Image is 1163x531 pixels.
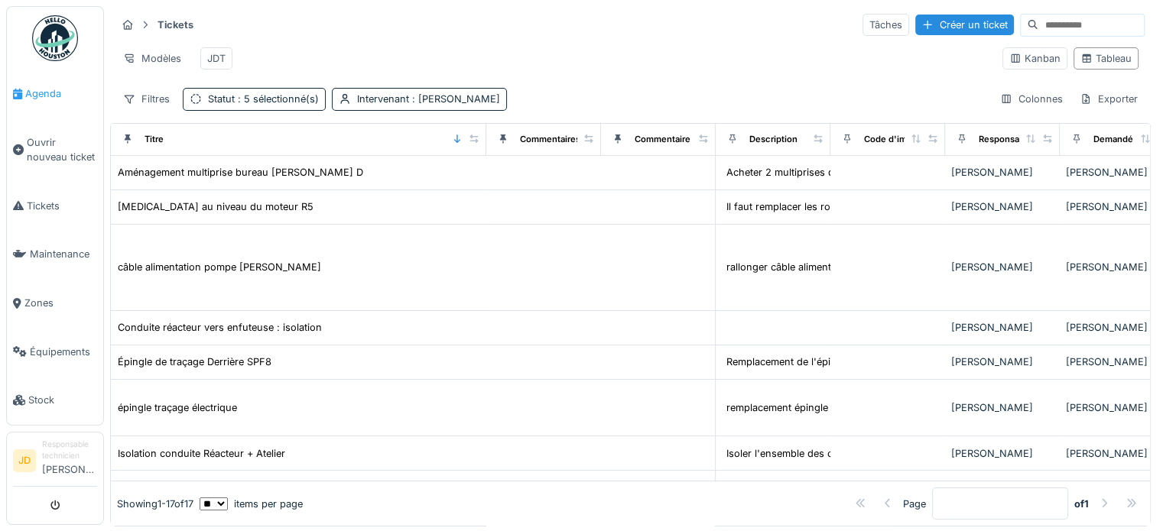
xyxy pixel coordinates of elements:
div: Commentaires de clôture des tâches [520,133,674,146]
span: Stock [28,393,97,407]
span: Zones [24,296,97,310]
a: JD Responsable technicien[PERSON_NAME] [13,439,97,487]
div: Statut [208,92,319,106]
a: Équipements [7,328,103,377]
div: Tâches [863,14,909,36]
div: [PERSON_NAME] [951,355,1054,369]
li: JD [13,449,36,472]
div: Showing 1 - 17 of 17 [117,497,193,511]
div: Page [903,497,926,511]
div: Il faut remplacer les roulements moteur [726,199,908,214]
div: Description [749,133,798,146]
a: Tickets [7,182,103,231]
div: [PERSON_NAME] [951,165,1054,180]
div: Acheter 2 multiprises de 6 (cebeo) Acheter x mè... [726,165,961,180]
div: JDT [207,51,226,66]
a: Ouvrir nouveau ticket [7,118,103,182]
span: Maintenance [30,247,97,261]
div: Modèles [116,47,188,70]
span: : 5 sélectionné(s) [235,93,319,105]
a: Agenda [7,70,103,118]
div: Filtres [116,88,177,110]
a: Maintenance [7,230,103,279]
div: Tableau [1080,51,1132,66]
div: Isolation conduite Réacteur + Atelier [118,446,285,461]
div: Titre [145,133,164,146]
div: Demandé par [1093,133,1148,146]
div: Responsable technicien [42,439,97,462]
div: Commentaire final [635,133,710,146]
div: Responsable [979,133,1032,146]
a: Zones [7,279,103,328]
span: Ouvrir nouveau ticket [27,135,97,164]
div: [PERSON_NAME] [951,260,1054,274]
a: Stock [7,376,103,425]
div: Créer un ticket [915,15,1014,35]
strong: of 1 [1074,497,1089,511]
div: [PERSON_NAME] [951,320,1054,335]
div: Code d'imputation [864,133,941,146]
div: Intervenant [357,92,500,106]
div: Conduite réacteur vers enfuteuse : isolation [118,320,322,335]
div: Remplacement de l'épingle de traçage + Contrôle [726,355,954,369]
div: Colonnes [993,88,1070,110]
span: Équipements [30,345,97,359]
div: Kanban [1009,51,1061,66]
span: : [PERSON_NAME] [409,93,500,105]
div: Épingle de traçage Derrière SPF8 [118,355,271,369]
div: remplacement épingle traçage local chaudière de... [726,400,963,415]
span: Tickets [27,199,97,213]
div: items per page [200,497,303,511]
div: [PERSON_NAME] [951,400,1054,415]
img: Badge_color-CXgf-gQk.svg [32,15,78,61]
div: Isoler l'ensemble des conduites des réacteurs v... [726,446,957,461]
div: [MEDICAL_DATA] au niveau du moteur R5 [118,199,313,214]
div: Exporter [1073,88,1145,110]
div: [PERSON_NAME] [951,199,1054,214]
li: [PERSON_NAME] [42,439,97,483]
div: épingle traçage électrique [118,400,237,415]
div: rallonger câble alimentation pompe [PERSON_NAME] [726,260,974,274]
strong: Tickets [151,18,200,32]
span: Agenda [25,86,97,101]
div: câble alimentation pompe [PERSON_NAME] [118,260,321,274]
div: [PERSON_NAME] [951,446,1054,461]
div: Aménagement multiprise bureau [PERSON_NAME] D [118,165,363,180]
